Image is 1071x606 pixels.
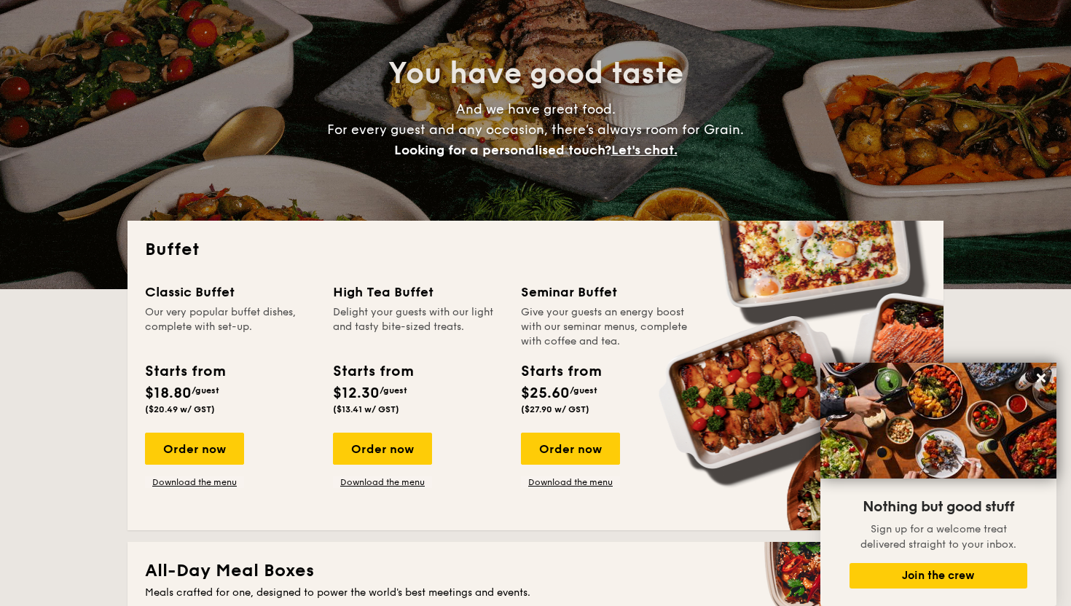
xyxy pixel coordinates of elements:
[1029,366,1053,390] button: Close
[145,238,926,261] h2: Buffet
[521,476,620,488] a: Download the menu
[333,385,380,402] span: $12.30
[521,385,570,402] span: $25.60
[145,305,315,349] div: Our very popular buffet dishes, complete with set-up.
[145,404,215,414] span: ($20.49 w/ GST)
[521,433,620,465] div: Order now
[192,385,219,396] span: /guest
[145,559,926,583] h2: All-Day Meal Boxes
[333,282,503,302] div: High Tea Buffet
[863,498,1014,516] span: Nothing but good stuff
[521,361,600,382] div: Starts from
[521,305,691,349] div: Give your guests an energy boost with our seminar menus, complete with coffee and tea.
[145,433,244,465] div: Order now
[611,142,678,158] span: Let's chat.
[394,142,611,158] span: Looking for a personalised touch?
[327,101,744,158] span: And we have great food. For every guest and any occasion, there’s always room for Grain.
[333,433,432,465] div: Order now
[380,385,407,396] span: /guest
[333,476,432,488] a: Download the menu
[145,586,926,600] div: Meals crafted for one, designed to power the world's best meetings and events.
[388,56,683,91] span: You have good taste
[820,363,1056,479] img: DSC07876-Edit02-Large.jpeg
[521,282,691,302] div: Seminar Buffet
[850,563,1027,589] button: Join the crew
[145,476,244,488] a: Download the menu
[333,361,412,382] div: Starts from
[521,404,589,414] span: ($27.90 w/ GST)
[333,404,399,414] span: ($13.41 w/ GST)
[570,385,597,396] span: /guest
[860,523,1016,551] span: Sign up for a welcome treat delivered straight to your inbox.
[145,282,315,302] div: Classic Buffet
[145,385,192,402] span: $18.80
[333,305,503,349] div: Delight your guests with our light and tasty bite-sized treats.
[145,361,224,382] div: Starts from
